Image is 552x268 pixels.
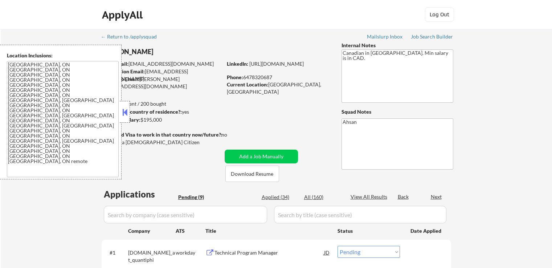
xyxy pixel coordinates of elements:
div: yes [101,108,220,115]
div: Location Inclusions: [7,52,119,59]
div: Next [431,193,442,200]
strong: LinkedIn: [227,61,248,67]
div: Yes, I am a [DEMOGRAPHIC_DATA] Citizen [102,139,224,146]
a: [URL][DOMAIN_NAME] [249,61,304,67]
div: no [221,131,242,138]
div: Squad Notes [342,108,453,115]
div: [PERSON_NAME] [102,47,251,56]
div: 34 sent / 200 bought [101,100,222,107]
strong: Will need Visa to work in that country now/future?: [102,131,222,138]
div: Title [205,227,331,235]
strong: Current Location: [227,81,268,88]
div: $195,000 [101,116,222,123]
input: Search by company (case sensitive) [104,206,267,223]
div: Back [398,193,409,200]
a: Mailslurp Inbox [367,34,403,41]
div: Job Search Builder [411,34,453,39]
div: Applied (34) [262,194,298,201]
div: [EMAIL_ADDRESS][DOMAIN_NAME] [102,60,222,68]
div: #1 [110,249,122,256]
div: Internal Notes [342,42,453,49]
div: Company [128,227,176,235]
a: ← Return to /applysquad [101,34,164,41]
div: Date Applied [410,227,442,235]
div: Pending (9) [178,194,214,201]
div: ATS [176,227,205,235]
div: Applications [104,190,176,199]
div: JD [323,246,331,259]
div: [PERSON_NAME][EMAIL_ADDRESS][DOMAIN_NAME] [102,76,222,90]
div: Technical Program Manager [214,249,324,256]
div: [GEOGRAPHIC_DATA], [GEOGRAPHIC_DATA] [227,81,330,95]
div: Mailslurp Inbox [367,34,403,39]
div: View All Results [351,193,389,200]
button: Download Resume [225,166,279,182]
button: Log Out [425,7,454,22]
input: Search by title (case sensitive) [274,206,446,223]
div: [DOMAIN_NAME]_at_quantiphi [128,249,176,263]
div: [EMAIL_ADDRESS][DOMAIN_NAME] [102,68,222,82]
strong: Phone: [227,74,243,80]
strong: Can work in country of residence?: [101,109,182,115]
div: All (160) [304,194,340,201]
div: Status [338,224,400,237]
button: Add a Job Manually [225,150,298,163]
div: ApplyAll [102,9,145,21]
div: workday [176,249,205,256]
a: Job Search Builder [411,34,453,41]
div: 6478320687 [227,74,330,81]
div: ← Return to /applysquad [101,34,164,39]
